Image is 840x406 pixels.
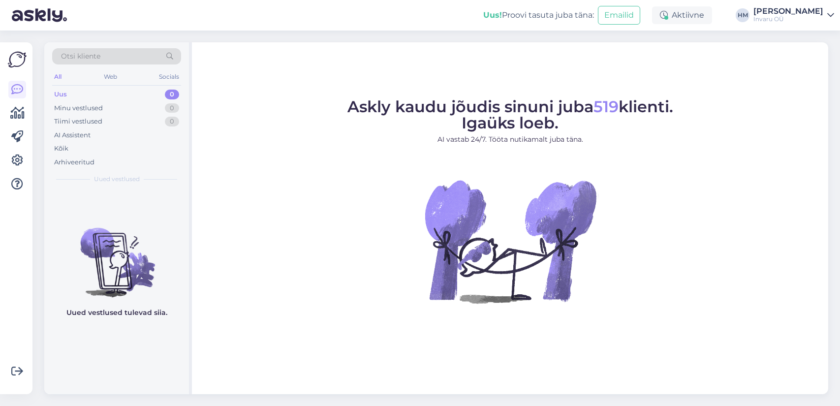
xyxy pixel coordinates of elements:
[598,6,640,25] button: Emailid
[652,6,712,24] div: Aktiivne
[753,15,823,23] div: Invaru OÜ
[54,157,94,167] div: Arhiveeritud
[61,51,100,62] span: Otsi kliente
[54,117,102,126] div: Tiimi vestlused
[52,70,63,83] div: All
[165,103,179,113] div: 0
[165,117,179,126] div: 0
[94,175,140,184] span: Uued vestlused
[347,97,673,132] span: Askly kaudu jõudis sinuni juba klienti. Igaüks loeb.
[483,10,502,20] b: Uus!
[54,130,91,140] div: AI Assistent
[736,8,749,22] div: HM
[44,210,189,299] img: No chats
[422,153,599,330] img: No Chat active
[66,308,167,318] p: Uued vestlused tulevad siia.
[54,90,67,99] div: Uus
[102,70,119,83] div: Web
[483,9,594,21] div: Proovi tasuta juba täna:
[165,90,179,99] div: 0
[8,50,27,69] img: Askly Logo
[753,7,823,15] div: [PERSON_NAME]
[347,134,673,145] p: AI vastab 24/7. Tööta nutikamalt juba täna.
[753,7,834,23] a: [PERSON_NAME]Invaru OÜ
[593,97,619,116] span: 519
[157,70,181,83] div: Socials
[54,103,103,113] div: Minu vestlused
[54,144,68,154] div: Kõik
